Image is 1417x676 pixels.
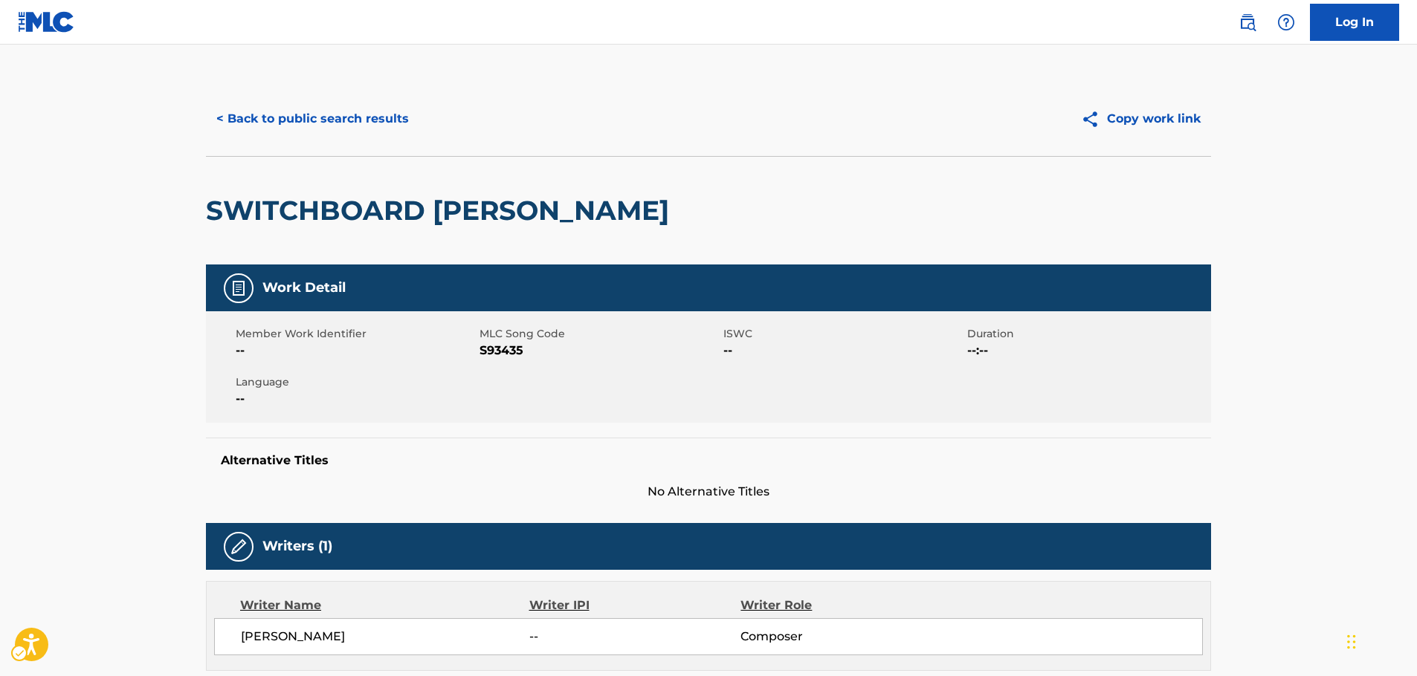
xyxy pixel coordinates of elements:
span: Member Work Identifier [236,326,476,342]
a: Log In [1310,4,1399,41]
span: MLC Song Code [480,326,720,342]
div: Drag [1347,620,1356,664]
span: ISWC [723,326,964,342]
img: Work Detail [230,279,248,297]
div: Writer Role [740,597,933,614]
span: Duration [967,326,1207,342]
iframe: Hubspot Iframe [1343,605,1417,676]
span: S93435 [480,342,720,360]
span: -- [529,628,740,646]
span: -- [236,342,476,360]
span: No Alternative Titles [206,483,1211,501]
span: [PERSON_NAME] [241,628,529,646]
span: Composer [740,628,933,646]
h5: Alternative Titles [221,453,1196,468]
h5: Work Detail [262,279,346,296]
div: Writer IPI [529,597,741,614]
h5: Writers (1) [262,538,332,555]
h2: SWITCHBOARD [PERSON_NAME] [206,194,677,227]
span: -- [236,390,476,408]
div: Writer Name [240,597,529,614]
span: -- [723,342,964,360]
img: search [1239,13,1256,31]
span: Language [236,374,476,390]
img: Copy work link [1081,110,1107,129]
button: Copy work link [1071,100,1211,137]
button: < Back to public search results [206,100,419,137]
span: --:-- [967,342,1207,360]
img: MLC Logo [18,11,75,33]
div: Chat Widget [1343,605,1417,676]
img: help [1277,13,1295,31]
img: Writers [230,538,248,556]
